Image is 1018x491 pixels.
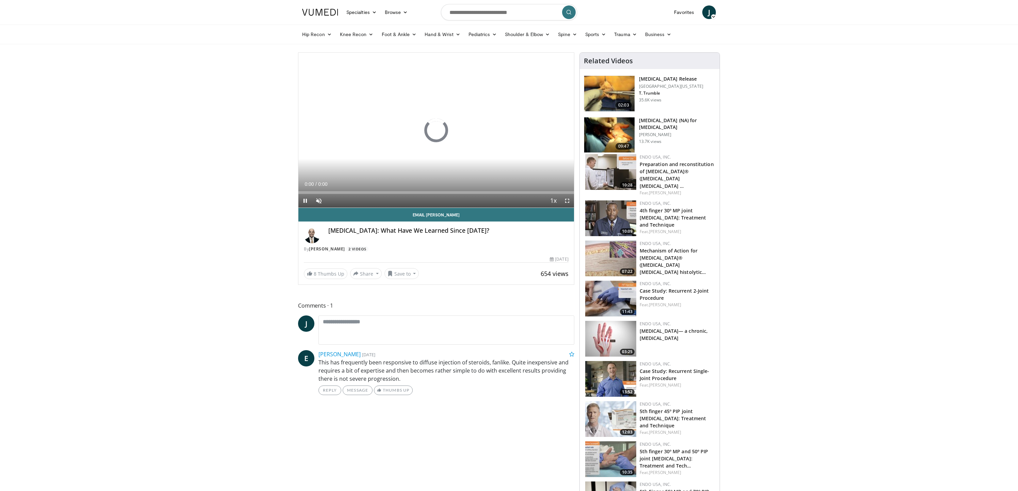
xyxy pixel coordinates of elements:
h4: [MEDICAL_DATA]: What Have We Learned Since [DATE]? [328,227,569,234]
h3: [MEDICAL_DATA] Release [639,76,703,82]
p: This has frequently been responsive to diffuse injection of steroids, fanlike. Quite inexpensive ... [318,358,574,383]
small: [DATE] [362,351,375,358]
img: ad125784-313a-4fc2-9766-be83bf9ba0f3.150x105_q85_crop-smart_upscale.jpg [585,321,636,357]
span: 13:52 [620,389,635,395]
a: Endo USA, Inc. [640,281,671,287]
button: Fullscreen [560,194,574,208]
a: 12:03 [585,401,636,437]
a: Spine [554,28,581,41]
a: Mechanism of Action for [MEDICAL_DATA]® ([MEDICAL_DATA] [MEDICAL_DATA] histolytic… [640,247,706,275]
a: Hand & Wrist [421,28,464,41]
a: Endo USA, Inc. [640,401,671,407]
a: J [298,315,314,332]
a: [PERSON_NAME] [649,302,681,308]
a: Hip Recon [298,28,336,41]
div: Feat. [640,382,714,388]
a: E [298,350,314,366]
a: 5th finger 30º MP and 50º PIP joint [MEDICAL_DATA]: Treatment and Tech… [640,448,708,469]
a: Endo USA, Inc. [640,441,671,447]
a: Endo USA, Inc. [640,200,671,206]
a: 09:47 [MEDICAL_DATA] (NA) for [MEDICAL_DATA] [PERSON_NAME] 13.7K views [584,117,716,153]
img: 4f28c07a-856f-4770-928d-01fbaac11ded.150x105_q85_crop-smart_upscale.jpg [585,241,636,276]
a: 11:43 [585,281,636,316]
span: 0:00 [318,181,327,187]
input: Search topics, interventions [441,4,577,20]
a: [PERSON_NAME] [649,229,681,234]
span: 654 views [541,269,569,278]
a: Business [641,28,676,41]
a: 03:25 [585,321,636,357]
a: Reply [318,386,341,395]
a: J [702,5,716,19]
span: 10:28 [620,182,635,188]
img: 38790_0000_3.png.150x105_q85_crop-smart_upscale.jpg [584,76,635,111]
span: / [315,181,317,187]
span: 09:47 [615,143,632,150]
a: Endo USA, Inc. [640,361,671,367]
div: Feat. [640,190,714,196]
a: [PERSON_NAME] [649,429,681,435]
a: 5th finger 45º PIP joint [MEDICAL_DATA]: Treatment and Technique [640,408,706,429]
a: [PERSON_NAME] [309,246,345,252]
div: Progress Bar [298,191,574,194]
h4: Related Videos [584,57,633,65]
a: Email [PERSON_NAME] [298,208,574,222]
a: 8 Thumbs Up [304,268,347,279]
a: Favorites [670,5,698,19]
a: Case Study: Recurrent Single-Joint Procedure [640,368,709,381]
div: [DATE] [550,256,568,262]
img: Avatar [304,227,320,243]
span: 03:25 [620,349,635,355]
img: 8065f212-d011-4f4d-b273-cea272d03683.150x105_q85_crop-smart_upscale.jpg [585,200,636,236]
img: 91d9d163-a3aa-4565-8f32-15b27a530544.150x105_q85_crop-smart_upscale.jpg [585,401,636,437]
a: Specialties [342,5,381,19]
a: Message [343,386,373,395]
button: Share [350,268,382,279]
a: Endo USA, Inc. [640,154,671,160]
span: Comments 1 [298,301,574,310]
p: 35.6K views [639,97,661,103]
div: By [304,246,569,252]
video-js: Video Player [298,53,574,208]
a: Trauma [610,28,641,41]
a: Case Study: Recurrent 2-Joint Procedure [640,288,709,301]
span: 02:03 [615,102,632,109]
p: [GEOGRAPHIC_DATA][US_STATE] [639,84,703,89]
img: c40faede-6d95-4fee-a212-47eaa49b4c2e.150x105_q85_crop-smart_upscale.jpg [585,361,636,397]
p: [PERSON_NAME] [639,132,716,137]
a: [PERSON_NAME] [649,382,681,388]
a: Foot & Ankle [378,28,421,41]
a: Pediatrics [464,28,501,41]
button: Pause [298,194,312,208]
a: 10:09 [585,200,636,236]
a: Preparation and reconstitution of [MEDICAL_DATA]® ([MEDICAL_DATA] [MEDICAL_DATA] … [640,161,714,189]
p: T. Trumble [639,91,703,96]
a: Endo USA, Inc. [640,481,671,487]
a: 07:22 [585,241,636,276]
button: Save to [384,268,419,279]
span: 8 [314,271,316,277]
a: [MEDICAL_DATA]— a chronic, [MEDICAL_DATA] [640,328,708,341]
h3: [MEDICAL_DATA] (NA) for [MEDICAL_DATA] [639,117,716,131]
div: Feat. [640,429,714,436]
a: Knee Recon [336,28,378,41]
a: [PERSON_NAME] [649,470,681,475]
img: VuMedi Logo [302,9,338,16]
div: Feat. [640,229,714,235]
div: Feat. [640,470,714,476]
a: Shoulder & Elbow [501,28,554,41]
span: 07:22 [620,268,635,275]
a: 2 Videos [346,246,368,252]
span: 10:09 [620,228,635,234]
a: 02:03 [MEDICAL_DATA] Release [GEOGRAPHIC_DATA][US_STATE] T. Trumble 35.6K views [584,76,716,112]
img: 5ba3bb49-dd9f-4125-9852-d42629a0b25e.150x105_q85_crop-smart_upscale.jpg [585,281,636,316]
div: Feat. [640,302,714,308]
span: 0:00 [305,181,314,187]
span: 11:43 [620,309,635,315]
a: Browse [381,5,412,19]
span: 10:35 [620,469,635,475]
a: Thumbs Up [374,386,412,395]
